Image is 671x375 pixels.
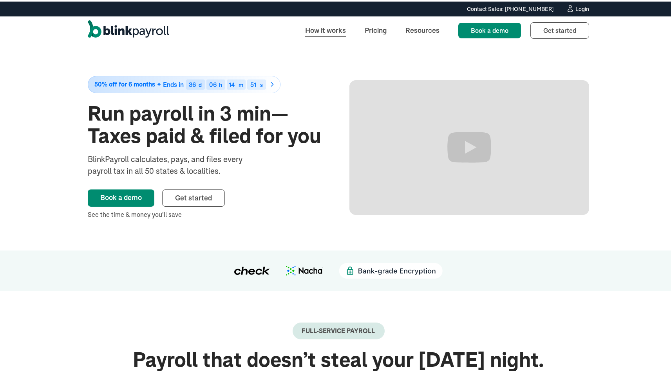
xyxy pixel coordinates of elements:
[88,101,327,146] h1: Run payroll in 3 min—Taxes paid & filed for you
[543,25,576,33] span: Get started
[302,326,375,333] div: Full-Service payroll
[189,79,196,87] span: 36
[88,188,154,205] a: Book a demo
[199,81,202,86] div: d
[250,79,256,87] span: 51
[566,3,589,12] a: Login
[229,79,235,87] span: 14
[175,192,212,201] span: Get started
[88,74,327,92] a: 50% off for 6 monthsEnds in36d06h14m51s
[299,20,352,37] a: How it works
[471,25,508,33] span: Book a demo
[260,81,263,86] div: s
[88,208,327,218] div: See the time & money you’ll save
[88,347,589,370] h2: Payroll that doesn’t steal your [DATE] night.
[467,4,553,12] div: Contact Sales: [PHONE_NUMBER]
[219,81,222,86] div: h
[575,5,589,10] div: Login
[458,21,521,37] a: Book a demo
[162,188,225,205] a: Get started
[349,79,589,213] iframe: Run Payroll in 3 min with BlinkPayroll
[163,79,184,87] span: Ends in
[530,21,589,37] a: Get started
[88,152,263,175] div: BlinkPayroll calculates, pays, and files every payroll tax in all 50 states & localities.
[239,81,244,86] div: m
[210,79,217,87] span: 06
[88,19,169,39] a: home
[399,20,446,37] a: Resources
[94,79,155,86] span: 50% off for 6 months
[358,20,393,37] a: Pricing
